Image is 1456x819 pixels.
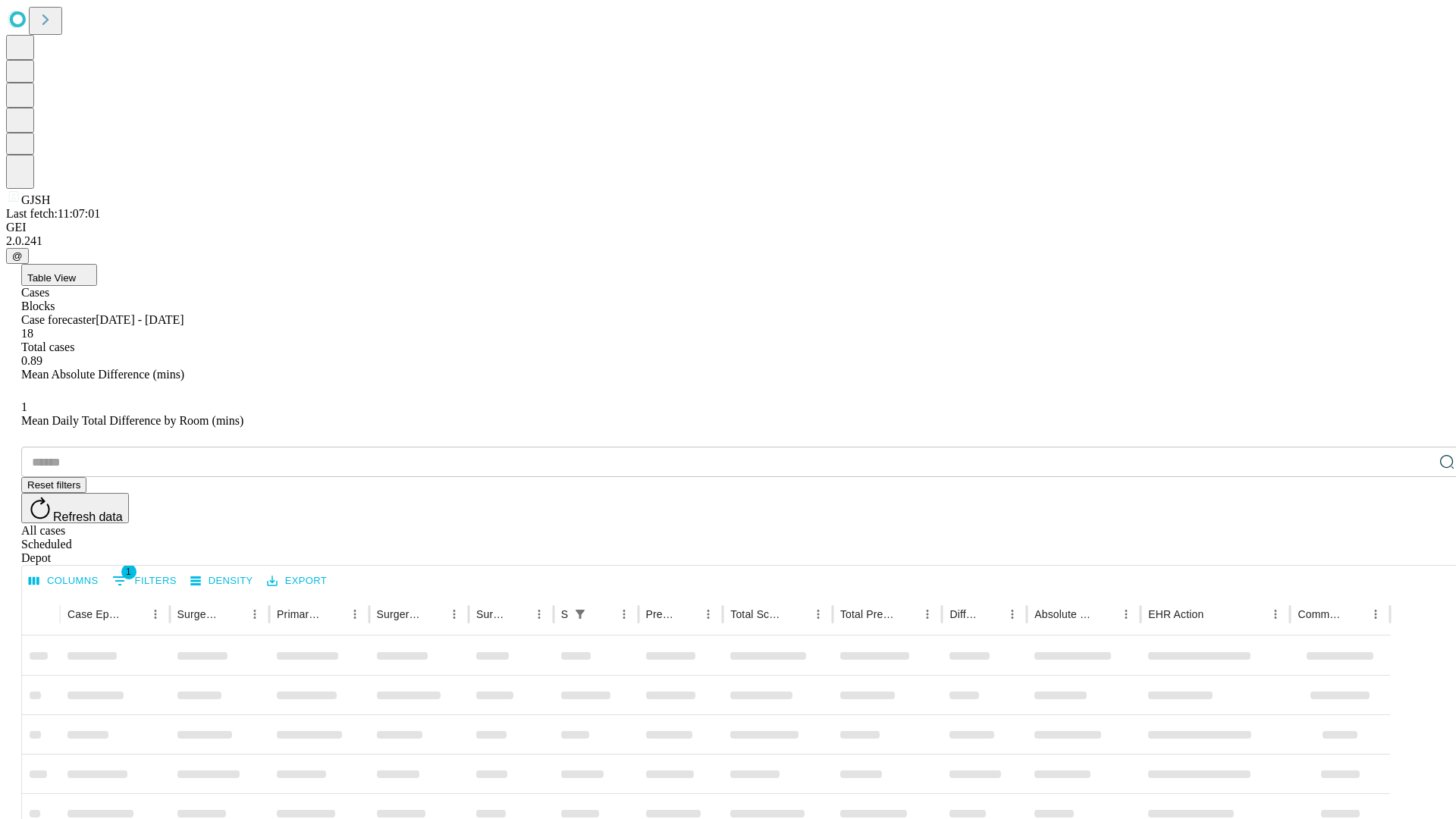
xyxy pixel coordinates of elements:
span: Mean Absolute Difference (mins) [21,368,184,381]
div: EHR Action [1148,608,1203,620]
span: 0.89 [21,354,42,367]
span: Reset filters [27,479,80,491]
span: 1 [121,564,136,579]
button: Sort [1344,604,1365,625]
button: Menu [1002,604,1023,625]
button: Menu [1365,604,1386,625]
div: Surgery Date [476,608,506,620]
button: Menu [444,604,465,625]
span: 1 [21,400,27,413]
button: Menu [529,604,550,625]
span: Mean Daily Total Difference by Room (mins) [21,414,243,427]
span: 18 [21,327,33,340]
button: Sort [676,604,698,625]
div: Primary Service [277,608,321,620]
button: Sort [507,604,529,625]
button: Menu [808,604,829,625]
span: Refresh data [53,510,123,523]
button: Menu [1116,604,1137,625]
span: GJSH [21,193,50,206]
button: Sort [1205,604,1226,625]
div: Surgeon Name [177,608,221,620]
div: Difference [949,608,979,620]
div: Predicted In Room Duration [646,608,676,620]
div: GEI [6,221,1450,234]
button: Sort [1094,604,1116,625]
div: Surgery Name [377,608,421,620]
span: Last fetch: 11:07:01 [6,207,100,220]
div: Comments [1298,608,1341,620]
button: Sort [422,604,444,625]
button: Sort [124,604,145,625]
button: Sort [592,604,613,625]
span: @ [12,250,23,262]
div: Total Scheduled Duration [730,608,785,620]
button: Sort [223,604,244,625]
div: Total Predicted Duration [840,608,895,620]
button: Menu [613,604,635,625]
button: Show filters [570,604,591,625]
button: Table View [21,264,97,286]
button: Sort [786,604,808,625]
button: Export [263,570,331,593]
span: Case forecaster [21,313,96,326]
button: Density [187,570,257,593]
div: Scheduled In Room Duration [561,608,568,620]
span: [DATE] - [DATE] [96,313,184,326]
span: Total cases [21,340,74,353]
button: Reset filters [21,477,86,493]
div: 2.0.241 [6,234,1450,248]
button: Menu [145,604,166,625]
span: Table View [27,272,76,284]
button: Menu [344,604,366,625]
button: Menu [917,604,938,625]
div: Case Epic Id [67,608,122,620]
button: Menu [698,604,719,625]
button: Sort [896,604,917,625]
button: Menu [244,604,265,625]
button: @ [6,248,29,264]
button: Sort [323,604,344,625]
button: Select columns [25,570,102,593]
div: Absolute Difference [1034,608,1093,620]
button: Sort [981,604,1002,625]
button: Show filters [108,569,180,593]
button: Menu [1265,604,1286,625]
button: Refresh data [21,493,129,523]
div: 1 active filter [570,604,591,625]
